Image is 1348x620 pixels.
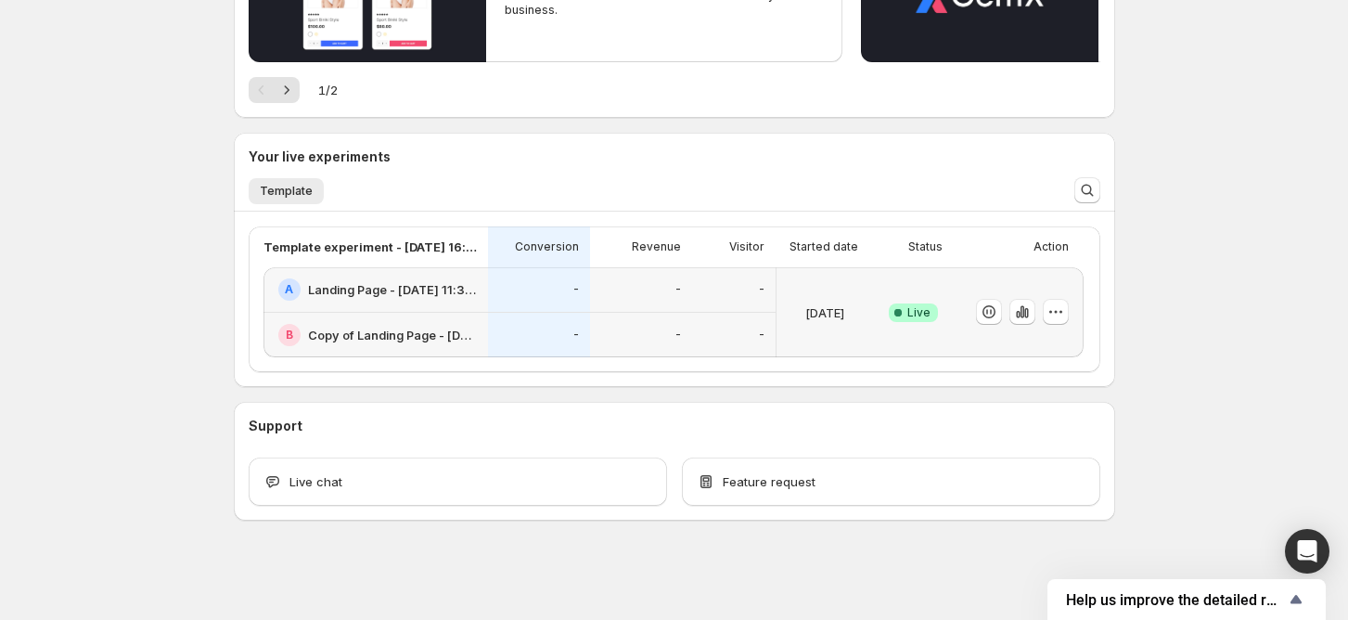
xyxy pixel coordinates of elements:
[723,472,815,491] span: Feature request
[285,282,293,297] h2: A
[675,328,681,342] p: -
[318,81,338,99] span: 1 / 2
[274,77,300,103] button: Next
[1033,239,1069,254] p: Action
[1074,177,1100,203] button: Search and filter results
[260,184,313,199] span: Template
[1066,591,1285,609] span: Help us improve the detailed report for A/B campaigns
[805,304,844,322] p: [DATE]
[308,280,477,299] h2: Landing Page - [DATE] 11:32:43
[790,239,858,254] p: Started date
[675,282,681,297] p: -
[1285,529,1329,574] div: Open Intercom Messenger
[289,472,342,491] span: Live chat
[632,239,681,254] p: Revenue
[308,326,477,344] h2: Copy of Landing Page - [DATE] 11:32:43
[249,417,302,435] h3: Support
[249,148,391,166] h3: Your live experiments
[573,328,579,342] p: -
[573,282,579,297] p: -
[759,328,764,342] p: -
[729,239,764,254] p: Visitor
[908,239,943,254] p: Status
[249,77,300,103] nav: Pagination
[263,238,477,256] p: Template experiment - [DATE] 16:52:55
[286,328,293,342] h2: B
[759,282,764,297] p: -
[515,239,579,254] p: Conversion
[1066,588,1307,611] button: Show survey - Help us improve the detailed report for A/B campaigns
[907,305,931,320] span: Live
